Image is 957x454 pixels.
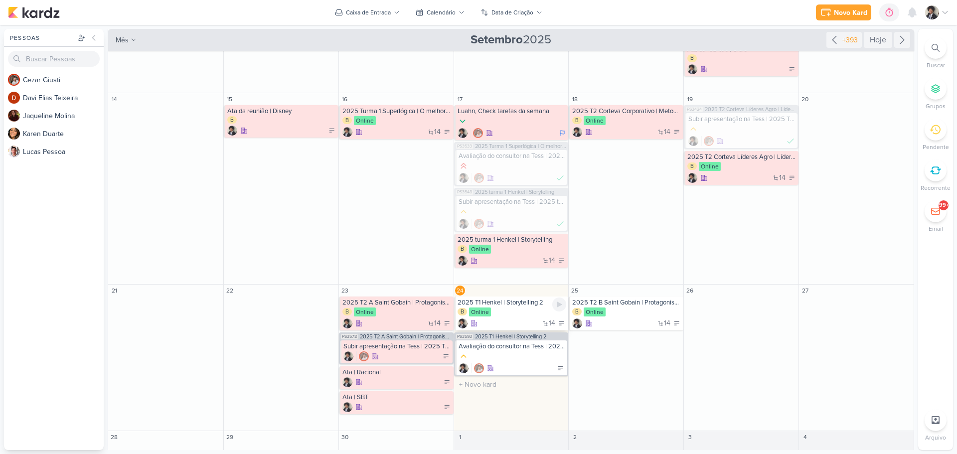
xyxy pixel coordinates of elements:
div: B [342,117,352,125]
span: PS3424 [686,107,703,112]
div: A Fazer [558,320,565,327]
span: PS3593 [456,334,473,339]
div: 2 [570,432,580,442]
div: Criador(a): Pedro Luahn Simões [572,318,582,328]
img: Pedro Luahn Simões [343,351,353,361]
img: Cezar Giusti [704,136,714,146]
div: Colaboradores: Cezar Giusti [472,219,484,229]
div: B [687,54,697,62]
span: 14 [549,320,555,327]
div: C e z a r G i u s t i [23,75,104,85]
img: Pedro Luahn Simões [572,127,582,137]
div: Prioridade Média [688,124,698,134]
div: Prioridade Média [459,207,469,217]
div: Em Andamento [559,129,565,137]
img: Pedro Luahn Simões [342,377,352,387]
div: 2025 T2 Corteva Líderes Agro | Líder Formador [687,153,797,161]
div: Criador(a): Pedro Luahn Simões [687,64,697,74]
button: Novo Kard [816,4,871,20]
div: Luahn, Check tarefas da semana [458,107,567,115]
div: A Fazer [443,353,450,360]
div: B [572,117,582,125]
span: 14 [434,320,441,327]
div: Criador(a): Pedro Luahn Simões [458,128,468,138]
img: Pedro Luahn Simões [227,126,237,136]
div: Criador(a): Pedro Luahn Simões [459,363,469,373]
div: Criador(a): Pedro Luahn Simões [459,219,469,229]
div: Ata | SBT [342,393,452,401]
span: 14 [779,174,786,181]
strong: Setembro [471,32,523,47]
div: A Fazer [557,365,564,372]
div: 27 [800,286,810,296]
div: Colaboradores: Cezar Giusti [356,351,369,361]
div: Ata | Racional [342,368,452,376]
div: Online [354,307,376,316]
div: A Fazer [328,127,335,134]
input: Buscar Pessoas [8,51,100,67]
img: Pedro Luahn Simões [459,219,469,229]
span: PS3578 [341,334,358,339]
div: 2025 T2 A Saint Gobain | Protagonismo e alta performance [342,299,452,306]
img: Pedro Luahn Simões [687,173,697,183]
p: Pendente [923,143,949,151]
div: B [227,116,237,124]
img: Pedro Luahn Simões [458,256,468,266]
div: 21 [109,286,119,296]
div: A Fazer [558,257,565,264]
img: Pedro Luahn Simões [342,318,352,328]
div: Finalizado [556,219,564,229]
img: Cezar Giusti [359,351,369,361]
div: 25 [570,286,580,296]
div: A Fazer [444,379,451,386]
div: Online [584,116,606,125]
div: A Fazer [444,404,451,411]
div: Pessoas [8,33,76,42]
div: A Fazer [673,129,680,136]
div: 2025 Turma 1 Superlógica | O melhor do Conflito [342,107,452,115]
img: Lucas Pessoa [8,146,20,157]
div: 26 [685,286,695,296]
div: D a v i E l i a s T e i x e i r a [23,93,104,103]
img: Cezar Giusti [474,219,484,229]
div: Criador(a): Pedro Luahn Simões [342,377,352,387]
div: Online [584,307,606,316]
img: Pedro Luahn Simões [687,64,697,74]
div: Criador(a): Pedro Luahn Simões [227,126,237,136]
div: 28 [109,432,119,442]
div: 2025 turma 1 Henkel | Storytelling [458,236,567,244]
div: Prioridade Média [459,351,469,361]
span: 2025 turma 1 Henkel | Storytelling [475,189,554,195]
div: Colaboradores: Cezar Giusti [471,128,483,138]
li: Ctrl + F [918,37,953,70]
span: 14 [434,129,441,136]
div: B [572,308,582,316]
div: Avaliação do consultor na Tess | 2025 T1 Henkel | Storytelling 2 [459,342,566,350]
div: Finalizado [556,173,564,183]
div: Prioridade Baixa [458,116,468,126]
img: Pedro Luahn Simões [688,136,698,146]
div: L u c a s P e s s o a [23,147,104,157]
div: 16 [340,94,350,104]
img: Pedro Luahn Simões [458,128,468,138]
div: 23 [340,286,350,296]
div: 20 [800,94,810,104]
div: 17 [455,94,465,104]
img: Pedro Luahn Simões [458,318,468,328]
img: Cezar Giusti [8,74,20,86]
div: Criador(a): Pedro Luahn Simões [687,173,697,183]
div: Subir apresentação na Tess | 2025 T2 Saint Gobain | Protagonismo e alta performance [343,342,451,350]
img: Pedro Luahn Simões [572,318,582,328]
div: Criador(a): Pedro Luahn Simões [459,173,469,183]
div: Criador(a): Pedro Luahn Simões [342,402,352,412]
span: 2025 Turma 1 Superlógica | O melhor do Conflito [475,144,567,149]
div: Colaboradores: Cezar Giusti [472,173,484,183]
div: A Fazer [673,320,680,327]
p: Arquivo [925,433,946,442]
span: 2025 T2 A Saint Gobain | Protagonismo e alta performance [360,334,452,339]
span: 14 [664,320,670,327]
div: 24 [455,286,465,296]
div: 2025 T2 Corteva Corporativo | Metodologias Ágeis [572,107,681,115]
span: 2025 T1 Henkel | Storytelling 2 [475,334,546,339]
div: A Fazer [789,174,796,181]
